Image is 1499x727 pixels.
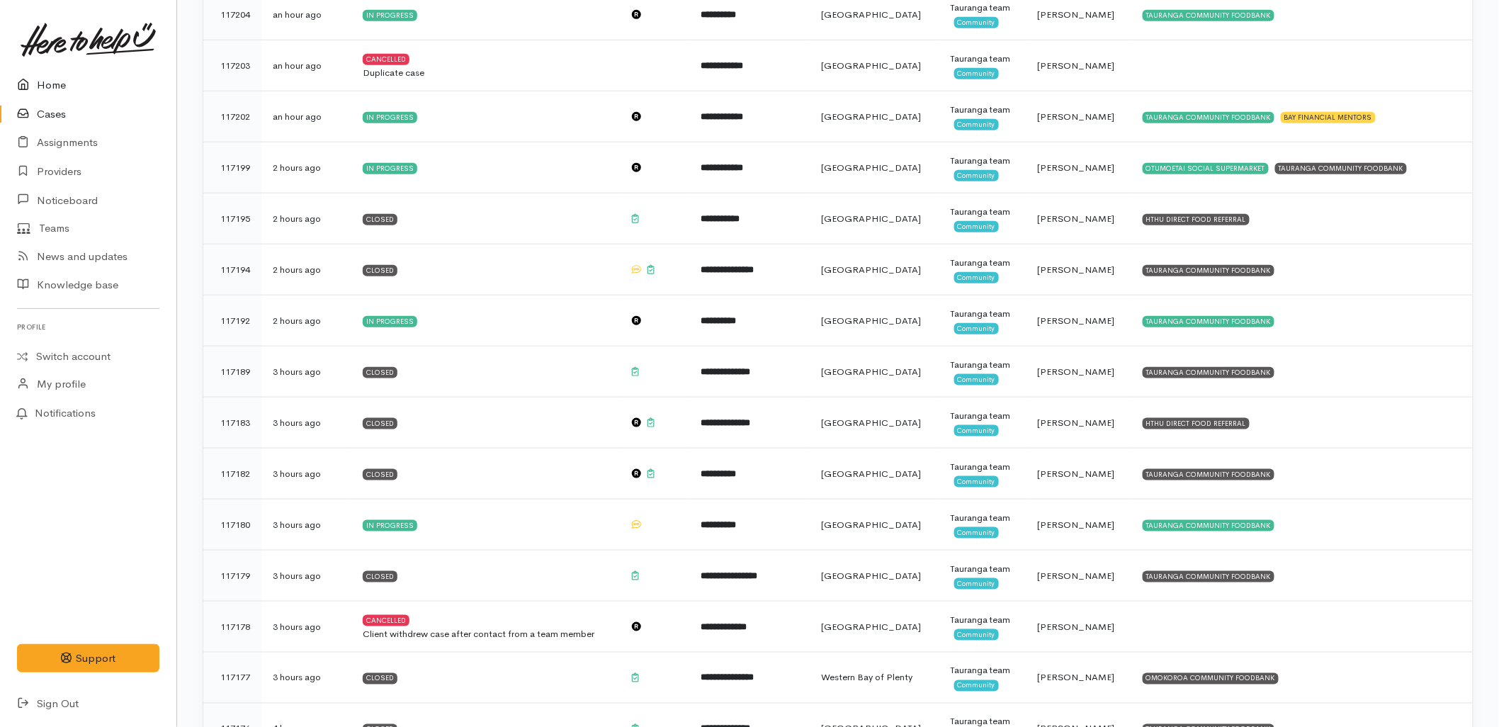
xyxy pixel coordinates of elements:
[950,613,1015,627] div: Tauranga team
[1143,520,1274,531] div: TAURANGA COMMUNITY FOODBANK
[1143,163,1269,174] div: OTUMOETAI SOCIAL SUPERMARKET
[1143,418,1250,429] div: HTHU DIRECT FOOD REFERRAL
[821,468,921,480] span: [GEOGRAPHIC_DATA]
[950,358,1015,372] div: Tauranga team
[1038,315,1115,327] span: [PERSON_NAME]
[203,551,261,602] td: 117179
[821,570,921,582] span: [GEOGRAPHIC_DATA]
[950,1,1015,15] div: Tauranga team
[821,417,921,429] span: [GEOGRAPHIC_DATA]
[1143,673,1279,684] div: OMOKOROA COMMUNITY FOODBANK
[950,256,1015,270] div: Tauranga team
[1143,469,1274,480] div: TAURANGA COMMUNITY FOODBANK
[821,621,921,633] span: [GEOGRAPHIC_DATA]
[950,154,1015,168] div: Tauranga team
[954,425,999,436] span: Community
[261,500,351,551] td: 3 hours ago
[950,52,1015,66] div: Tauranga team
[363,627,607,641] div: Client withdrew case after contact from a team member
[261,398,351,449] td: 3 hours ago
[261,142,351,193] td: 2 hours ago
[363,520,417,531] div: In progress
[261,244,351,295] td: 2 hours ago
[1038,366,1115,378] span: [PERSON_NAME]
[821,111,921,123] span: [GEOGRAPHIC_DATA]
[950,205,1015,219] div: Tauranga team
[821,60,921,72] span: [GEOGRAPHIC_DATA]
[954,119,999,130] span: Community
[363,418,397,429] div: Closed
[203,602,261,653] td: 117178
[363,54,409,65] div: Cancelled
[261,295,351,346] td: 2 hours ago
[363,367,397,378] div: Closed
[1143,10,1274,21] div: TAURANGA COMMUNITY FOODBANK
[261,602,351,653] td: 3 hours ago
[821,366,921,378] span: [GEOGRAPHIC_DATA]
[203,500,261,551] td: 117180
[1038,60,1115,72] span: [PERSON_NAME]
[821,9,921,21] span: [GEOGRAPHIC_DATA]
[261,40,351,91] td: an hour ago
[950,664,1015,678] div: Tauranga team
[821,264,921,276] span: [GEOGRAPHIC_DATA]
[363,163,417,174] div: In progress
[1143,112,1274,123] div: TAURANGA COMMUNITY FOODBANK
[954,272,999,283] span: Community
[363,112,417,123] div: In progress
[821,672,912,684] span: Western Bay of Plenty
[203,40,261,91] td: 117203
[950,562,1015,576] div: Tauranga team
[954,527,999,539] span: Community
[954,170,999,181] span: Community
[203,449,261,500] td: 117182
[1038,9,1115,21] span: [PERSON_NAME]
[261,551,351,602] td: 3 hours ago
[1038,519,1115,531] span: [PERSON_NAME]
[821,162,921,174] span: [GEOGRAPHIC_DATA]
[954,17,999,28] span: Community
[203,653,261,704] td: 117177
[950,511,1015,525] div: Tauranga team
[1038,213,1115,225] span: [PERSON_NAME]
[261,346,351,398] td: 3 hours ago
[821,519,921,531] span: [GEOGRAPHIC_DATA]
[17,644,159,673] button: Support
[1038,570,1115,582] span: [PERSON_NAME]
[363,615,409,626] div: Cancelled
[1143,265,1274,276] div: TAURANGA COMMUNITY FOODBANK
[203,398,261,449] td: 117183
[203,295,261,346] td: 117192
[203,91,261,142] td: 117202
[1143,571,1274,582] div: TAURANGA COMMUNITY FOODBANK
[1038,111,1115,123] span: [PERSON_NAME]
[261,193,351,244] td: 2 hours ago
[821,315,921,327] span: [GEOGRAPHIC_DATA]
[1038,417,1115,429] span: [PERSON_NAME]
[363,10,417,21] div: In progress
[954,578,999,590] span: Community
[954,374,999,385] span: Community
[261,91,351,142] td: an hour ago
[950,103,1015,117] div: Tauranga team
[954,68,999,79] span: Community
[954,221,999,232] span: Community
[821,213,921,225] span: [GEOGRAPHIC_DATA]
[1038,621,1115,633] span: [PERSON_NAME]
[363,66,607,80] div: Duplicate case
[261,653,351,704] td: 3 hours ago
[203,244,261,295] td: 117194
[363,265,397,276] div: Closed
[203,193,261,244] td: 117195
[954,629,999,641] span: Community
[363,571,397,582] div: Closed
[1143,367,1274,378] div: TAURANGA COMMUNITY FOODBANK
[1143,316,1274,327] div: TAURANGA COMMUNITY FOODBANK
[1143,214,1250,225] div: HTHU DIRECT FOOD REFERRAL
[17,317,159,337] h6: Profile
[203,142,261,193] td: 117199
[950,307,1015,321] div: Tauranga team
[1038,264,1115,276] span: [PERSON_NAME]
[1281,112,1376,123] div: BAY FINANCIAL MENTORS
[363,316,417,327] div: In progress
